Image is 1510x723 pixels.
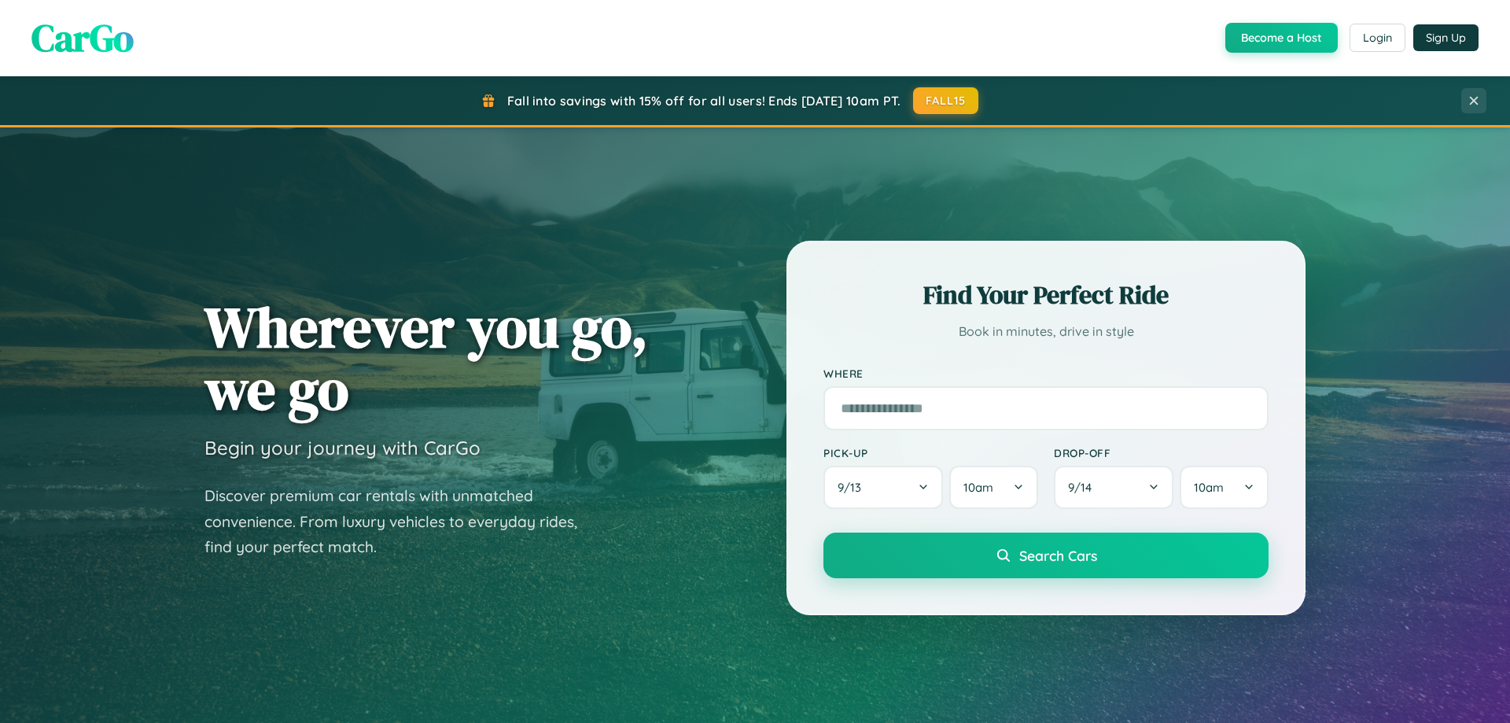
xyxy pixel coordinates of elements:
[1413,24,1479,51] button: Sign Up
[1180,466,1269,509] button: 10am
[1068,480,1099,495] span: 9 / 14
[949,466,1038,509] button: 10am
[823,320,1269,343] p: Book in minutes, drive in style
[1225,23,1338,53] button: Become a Host
[823,278,1269,312] h2: Find Your Perfect Ride
[838,480,869,495] span: 9 / 13
[823,367,1269,380] label: Where
[823,533,1269,578] button: Search Cars
[31,12,134,64] span: CarGo
[204,483,598,560] p: Discover premium car rentals with unmatched convenience. From luxury vehicles to everyday rides, ...
[507,93,901,109] span: Fall into savings with 15% off for all users! Ends [DATE] 10am PT.
[1194,480,1224,495] span: 10am
[1019,547,1097,564] span: Search Cars
[1054,466,1173,509] button: 9/14
[913,87,979,114] button: FALL15
[1054,446,1269,459] label: Drop-off
[823,466,943,509] button: 9/13
[1350,24,1405,52] button: Login
[963,480,993,495] span: 10am
[823,446,1038,459] label: Pick-up
[204,436,481,459] h3: Begin your journey with CarGo
[204,296,648,420] h1: Wherever you go, we go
